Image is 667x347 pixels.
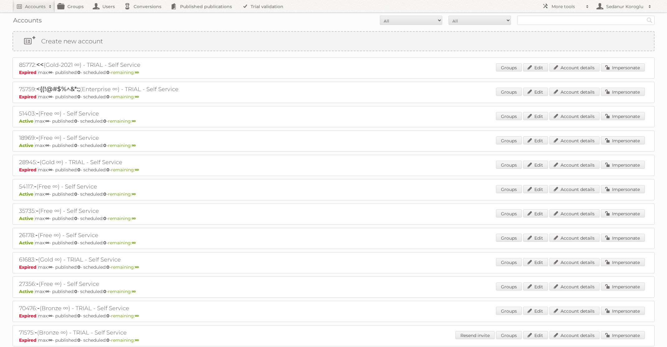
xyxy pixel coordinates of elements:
[496,63,522,71] a: Groups
[48,264,52,270] strong: ∞
[549,88,600,96] a: Account details
[45,289,49,294] strong: ∞
[19,337,38,343] span: Expired
[601,282,645,291] a: Impersonate
[135,264,139,270] strong: ∞
[103,289,106,294] strong: 0
[19,264,648,270] p: max: - published: - scheduled: -
[132,191,136,197] strong: ∞
[19,70,648,75] p: max: - published: - scheduled: -
[36,280,39,287] span: -
[549,136,600,144] a: Account details
[48,313,52,319] strong: ∞
[496,331,522,339] a: Groups
[19,94,648,100] p: max: - published: - scheduled: -
[455,331,495,339] a: Resend invite
[34,183,37,190] span: -
[48,94,52,100] strong: ∞
[19,313,648,319] p: max: - published: - scheduled: -
[106,337,110,343] strong: 0
[103,191,106,197] strong: 0
[106,94,110,100] strong: 0
[549,307,600,315] a: Account details
[103,240,106,246] strong: 0
[601,136,645,144] a: Impersonate
[19,134,238,142] h2: 18969: (Free ∞) - Self Service
[111,70,139,75] span: remaining:
[549,112,600,120] a: Account details
[36,110,38,117] span: -
[45,143,49,148] strong: ∞
[19,143,648,148] p: max: - published: - scheduled: -
[496,112,522,120] a: Groups
[19,61,238,69] h2: 85772: (Gold-2021 ∞) - TRIAL - Self Service
[35,329,37,336] span: -
[19,207,238,215] h2: 35735: (Free ∞) - Self Service
[19,264,38,270] span: Expired
[74,191,77,197] strong: 0
[45,240,49,246] strong: ∞
[111,264,139,270] span: remaining:
[523,307,548,315] a: Edit
[523,88,548,96] a: Edit
[106,70,110,75] strong: 0
[19,85,238,93] h2: 75759: (Enterprise ∞) - TRIAL - Self Service
[549,161,600,169] a: Account details
[19,110,238,118] h2: 51403: (Free ∞) - Self Service
[552,3,583,10] h2: More tools
[523,63,548,71] a: Edit
[132,118,136,124] strong: ∞
[135,70,139,75] strong: ∞
[106,313,110,319] strong: 0
[108,289,136,294] span: remaining:
[19,289,648,294] p: max: - published: - scheduled: -
[132,289,136,294] strong: ∞
[496,234,522,242] a: Groups
[45,118,49,124] strong: ∞
[103,216,106,221] strong: 0
[523,136,548,144] a: Edit
[549,331,600,339] a: Account details
[19,289,35,294] span: Active
[108,143,136,148] span: remaining:
[496,161,522,169] a: Groups
[549,282,600,291] a: Account details
[19,183,238,191] h2: 54117: (Free ∞) - Self Service
[135,313,139,319] strong: ∞
[19,337,648,343] p: max: - published: - scheduled: -
[35,231,38,239] span: -
[601,161,645,169] a: Impersonate
[523,185,548,193] a: Edit
[74,289,77,294] strong: 0
[135,167,139,173] strong: ∞
[108,118,136,124] span: remaining:
[36,61,44,68] span: <<
[111,167,139,173] span: remaining:
[496,185,522,193] a: Groups
[601,258,645,266] a: Impersonate
[549,209,600,217] a: Account details
[549,258,600,266] a: Account details
[523,112,548,120] a: Edit
[111,337,139,343] span: remaining:
[19,143,35,148] span: Active
[132,240,136,246] strong: ∞
[111,313,139,319] span: remaining:
[108,191,136,197] span: remaining:
[601,209,645,217] a: Impersonate
[106,167,110,173] strong: 0
[601,112,645,120] a: Impersonate
[19,280,238,288] h2: 27356: (Free ∞) - Self Service
[19,158,238,166] h2: 28945: (Gold ∞) - TRIAL - Self Service
[77,313,81,319] strong: 0
[19,167,648,173] p: max: - published: - scheduled: -
[37,304,40,312] span: -
[19,191,35,197] span: Active
[601,331,645,339] a: Impersonate
[103,118,106,124] strong: 0
[132,216,136,221] strong: ∞
[77,70,81,75] strong: 0
[13,32,654,51] a: Create new account
[19,191,648,197] p: max: - published: - scheduled: -
[549,63,600,71] a: Account details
